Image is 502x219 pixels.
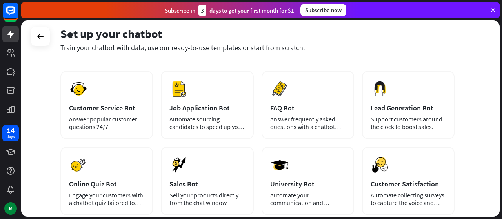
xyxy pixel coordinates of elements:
[69,103,144,112] div: Customer Service Bot
[2,125,19,141] a: 14 days
[169,179,245,188] div: Sales Bot
[270,179,346,188] div: University Bot
[270,192,346,206] div: Automate your communication and admission process.
[169,116,245,130] div: Automate sourcing candidates to speed up your hiring process.
[371,179,446,188] div: Customer Satisfaction
[7,127,15,134] div: 14
[169,192,245,206] div: Sell your products directly from the chat window
[371,103,446,112] div: Lead Generation Bot
[270,103,346,112] div: FAQ Bot
[60,26,455,41] div: Set up your chatbot
[69,179,144,188] div: Online Quiz Bot
[4,202,17,215] div: M
[169,103,245,112] div: Job Application Bot
[300,4,346,16] div: Subscribe now
[198,5,206,16] div: 3
[69,192,144,206] div: Engage your customers with a chatbot quiz tailored to your needs.
[371,116,446,130] div: Support customers around the clock to boost sales.
[7,134,15,139] div: days
[60,43,455,52] div: Train your chatbot with data, use our ready-to-use templates or start from scratch.
[270,116,346,130] div: Answer frequently asked questions with a chatbot and save your time.
[69,116,144,130] div: Answer popular customer questions 24/7.
[6,3,30,27] button: Open LiveChat chat widget
[371,192,446,206] div: Automate collecting surveys to capture the voice and opinions of your customers.
[165,5,294,16] div: Subscribe in days to get your first month for $1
